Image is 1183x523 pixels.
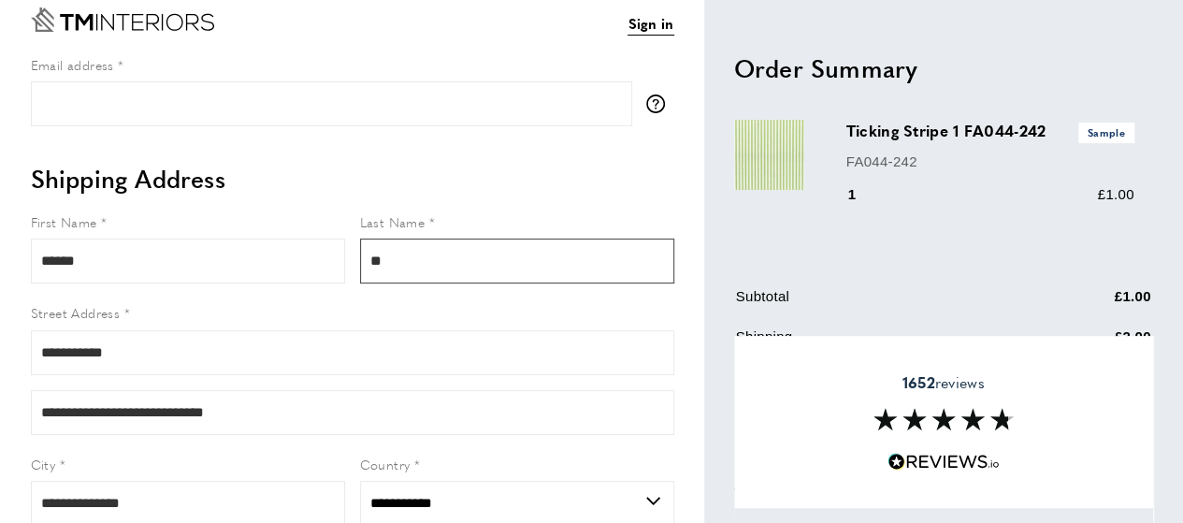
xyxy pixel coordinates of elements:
[628,12,673,36] a: Sign in
[360,455,411,473] span: Country
[360,212,426,231] span: Last Name
[31,7,214,32] a: Go to Home page
[736,326,1020,362] td: Shipping
[873,408,1014,430] img: Reviews section
[846,150,1134,172] p: FA044-242
[31,212,97,231] span: First Name
[31,303,121,322] span: Street Address
[846,183,883,206] div: 1
[31,455,56,473] span: City
[736,285,1020,322] td: Subtotal
[902,373,984,392] span: reviews
[31,55,114,74] span: Email address
[887,453,1000,471] img: Reviews.io 5 stars
[902,371,934,393] strong: 1652
[846,120,1134,142] h3: Ticking Stripe 1 FA044-242
[1097,186,1133,202] span: £1.00
[1078,123,1134,142] span: Sample
[1022,285,1151,322] td: £1.00
[734,120,804,190] img: Ticking Stripe 1 FA044-242
[31,162,674,196] h2: Shipping Address
[646,94,674,113] button: More information
[734,51,1153,84] h2: Order Summary
[1022,326,1151,362] td: £2.00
